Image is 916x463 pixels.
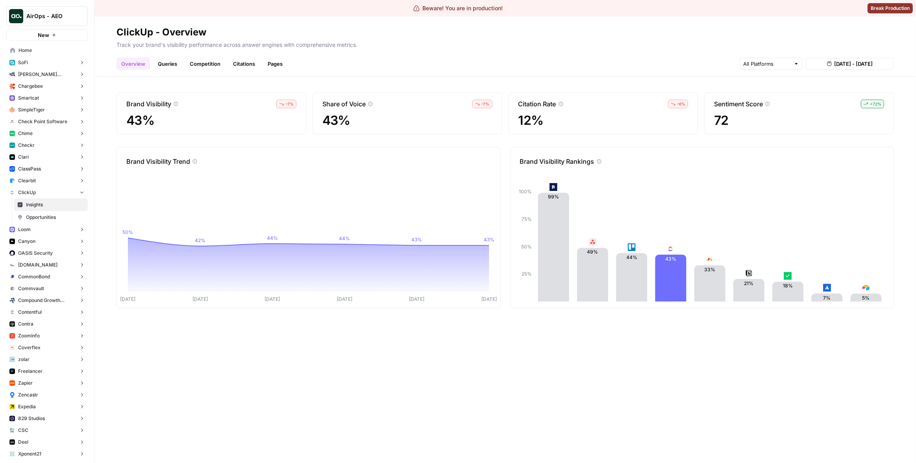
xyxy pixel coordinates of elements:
[823,295,831,301] text: 7%
[6,69,88,80] button: [PERSON_NAME] [PERSON_NAME] at Work
[784,272,792,280] img: 38hturkwgamgyxz8tysiotw05f3x
[6,306,88,318] button: Contentful
[9,357,15,362] img: 6os5al305rae5m5hhkke1ziqya7s
[667,245,675,253] img: nyvnio03nchgsu99hj5luicuvesv
[412,237,422,243] tspan: 43%
[9,227,15,232] img: wev6amecshr6l48lvue5fy0bkco1
[9,154,15,160] img: h6qlr8a97mop4asab8l5qtldq2wv
[9,95,15,101] img: rkye1xl29jr3pw1t320t03wecljb
[117,26,206,39] div: ClickUp - Overview
[9,345,15,350] img: l4muj0jjfg7df9oj5fg31blri2em
[6,413,88,424] button: 829 Studios
[18,344,41,351] span: Coverflex
[521,271,531,277] tspan: 25%
[18,177,36,184] span: Clearbit
[263,57,287,70] a: Pages
[714,99,763,109] p: Sentiment Score
[868,3,913,13] button: Break Production
[18,238,35,245] span: Canyon
[265,296,280,302] tspan: [DATE]
[548,194,559,200] text: 99%
[18,450,41,457] span: Xponent21
[122,229,133,235] tspan: 50%
[18,309,42,316] span: Contentful
[627,243,635,251] img: dsapf59eflvgghzeeaxzhlzx3epe
[18,226,31,233] span: Loom
[18,250,53,257] span: OASIS Security
[409,296,425,302] tspan: [DATE]
[18,320,33,328] span: Contra
[9,416,15,421] img: lwh15xca956raf2qq0149pkro8i6
[18,83,43,90] span: Chargebee
[18,427,28,434] span: CSC
[484,237,494,243] tspan: 43%
[6,128,88,139] button: Chime
[9,286,15,291] img: xf6b4g7v9n1cfco8wpzm78dqnb6e
[9,380,15,386] img: 8scb49tlb2vriaw9mclg8ae1t35j
[9,439,15,445] img: ybhjxa9n8mcsu845nkgo7g1ynw8w
[714,113,884,128] span: 72
[704,267,715,272] text: 33%
[9,404,15,409] img: r1kj8td8zocxzhcrdgnlfi8d2cy7
[783,283,793,289] text: 18%
[6,187,88,198] button: ClickUp
[521,216,531,222] tspan: 75%
[6,389,88,401] button: Zencastr
[520,157,594,166] p: Brand Visibility Rankings
[18,142,35,149] span: Checkr
[6,283,88,294] button: Commvault
[18,332,40,339] span: ZoomInfo
[18,106,45,113] span: SimpleTiger
[117,57,150,70] a: Overview
[9,190,15,195] img: nyvnio03nchgsu99hj5luicuvesv
[18,297,76,304] span: Compound Growth Marketing
[588,238,596,246] img: li8d5ttnro2voqnqabfqcnxcmgof
[9,83,15,89] img: jkhkcar56nid5uw4tq7euxnuco2o
[481,296,497,302] tspan: [DATE]
[9,239,15,244] img: 0idox3onazaeuxox2jono9vm549w
[521,244,531,250] tspan: 50%
[9,321,15,327] img: azd67o9nw473vll9dbscvlvo9wsn
[743,60,790,68] input: All Platforms
[481,101,490,107] span: – 7 %
[285,101,294,107] span: – 7 %
[9,60,15,65] img: apu0vsiwfa15xu8z64806eursjsk
[9,72,15,77] img: m87i3pytwzu9d7629hz0batfjj1p
[18,154,29,161] span: Clari
[6,330,88,342] button: ZoomInfo
[6,436,88,448] button: Deel
[228,57,260,70] a: Citations
[6,235,88,247] button: Canyon
[9,131,15,136] img: mhv33baw7plipcpp00rsngv1nu95
[18,356,30,363] span: zolar
[6,80,88,92] button: Chargebee
[9,451,15,457] img: f3qlg7l68rn02bi2w2fqsnsvhk74
[126,113,296,128] span: 43%
[6,104,88,116] button: SimpleTiger
[18,261,57,269] span: [DOMAIN_NAME]
[744,280,753,286] text: 21%
[126,157,190,166] p: Brand Visibility Trend
[337,296,352,302] tspan: [DATE]
[6,92,88,104] button: Smartcat
[117,39,894,49] p: Track your brand's visibility performance across answer engines with comprehensive metrics.
[18,71,76,78] span: [PERSON_NAME] [PERSON_NAME] at Work
[26,201,84,208] span: Insights
[14,211,88,224] a: Opportunities
[518,189,531,194] tspan: 100%
[745,269,753,277] img: epy4fo69a9rz1g6q3a4oirnsin7t
[834,60,873,68] span: [DATE] - [DATE]
[518,113,688,128] span: 12%
[26,12,74,20] span: AirOps - AEO
[6,247,88,259] button: OASIS Security
[6,259,88,271] button: [DOMAIN_NAME]
[413,4,503,12] div: Beware! You are in production!
[153,57,182,70] a: Queries
[9,428,15,433] img: yvejo61whxrb805zs4m75phf6mr8
[9,369,15,374] img: a9mur837mohu50bzw3stmy70eh87
[806,58,894,70] button: [DATE] - [DATE]
[9,274,15,280] img: glq0fklpdxbalhn7i6kvfbbvs11n
[267,235,278,241] tspan: 44%
[6,424,88,436] button: CSC
[6,139,88,151] button: Checkr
